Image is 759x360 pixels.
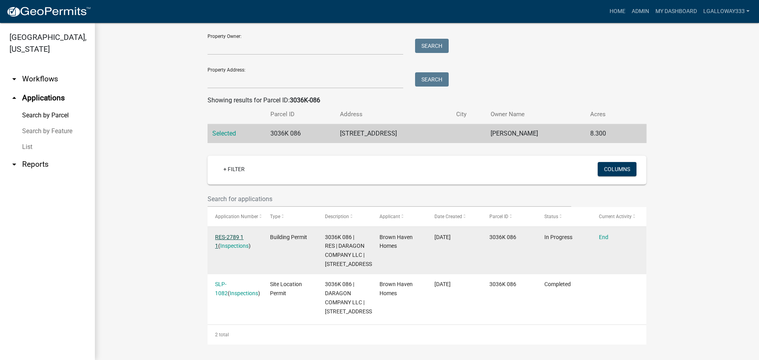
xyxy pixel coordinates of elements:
span: Applicant [379,214,400,219]
span: Description [325,214,349,219]
div: ( ) [215,233,255,251]
span: Application Number [215,214,258,219]
span: Current Activity [599,214,632,219]
div: ( ) [215,280,255,298]
a: Inspections [220,243,249,249]
a: End [599,234,608,240]
th: Acres [585,105,630,124]
a: My Dashboard [652,4,700,19]
a: SLP-1082 [215,281,228,296]
span: Date Created [434,214,462,219]
div: 2 total [208,325,646,345]
input: Search for applications [208,191,571,207]
datatable-header-cell: Parcel ID [482,207,537,226]
i: arrow_drop_up [9,93,19,103]
span: 3036K 086 [489,281,516,287]
a: Selected [212,130,236,137]
span: Completed [544,281,571,287]
span: 3036K 086 [489,234,516,240]
span: Site Location Permit [270,281,302,296]
span: Status [544,214,558,219]
i: arrow_drop_down [9,160,19,169]
i: arrow_drop_down [9,74,19,84]
button: Search [415,72,449,87]
span: Type [270,214,280,219]
th: Address [335,105,451,124]
a: Admin [629,4,652,19]
td: 8.300 [585,124,630,143]
span: In Progress [544,234,572,240]
datatable-header-cell: Status [537,207,592,226]
th: City [451,105,486,124]
button: Columns [598,162,636,176]
th: Owner Name [486,105,585,124]
td: [PERSON_NAME] [486,124,585,143]
a: lgalloway333 [700,4,753,19]
datatable-header-cell: Application Number [208,207,262,226]
span: 3036K 086 | DARAGON COMPANY LLC | 880 HIGH RIVER RD [325,281,374,314]
datatable-header-cell: Description [317,207,372,226]
a: Inspections [230,290,258,296]
a: RES-2789 1 1 [215,234,244,249]
span: 09/24/2024 [434,281,451,287]
datatable-header-cell: Applicant [372,207,427,226]
span: Parcel ID [489,214,508,219]
datatable-header-cell: Date Created [427,207,482,226]
span: Brown Haven Homes [379,234,413,249]
td: 3036K 086 [266,124,336,143]
datatable-header-cell: Type [262,207,317,226]
span: 3036K 086 | RES | DARAGON COMPANY LLC | 880 HIGH RIVER RD [325,234,374,267]
datatable-header-cell: Current Activity [591,207,646,226]
span: 10/24/2024 [434,234,451,240]
a: + Filter [217,162,251,176]
span: Brown Haven Homes [379,281,413,296]
a: Home [606,4,629,19]
span: Building Permit [270,234,307,240]
th: Parcel ID [266,105,336,124]
td: [STREET_ADDRESS] [335,124,451,143]
button: Search [415,39,449,53]
div: Showing results for Parcel ID: [208,96,646,105]
strong: 3036K-086 [290,96,320,104]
